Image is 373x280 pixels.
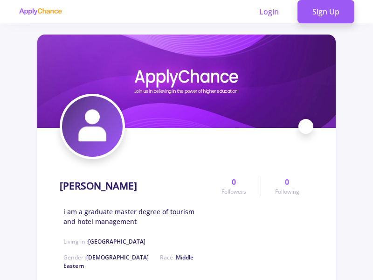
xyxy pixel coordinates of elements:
img: niloofar babaeecover image [37,35,336,128]
span: Followers [221,188,246,196]
span: 0 [285,176,289,188]
span: [GEOGRAPHIC_DATA] [88,238,145,245]
img: niloofar babaeeavatar [62,96,123,157]
span: 0 [232,176,236,188]
img: applychance logo text only [19,8,62,15]
span: Living in : [63,238,145,245]
span: Following [275,188,299,196]
span: [DEMOGRAPHIC_DATA] [86,253,149,261]
span: Race : [63,253,193,270]
a: 0Followers [207,176,260,196]
h1: [PERSON_NAME] [60,180,137,192]
span: i am a graduate master degree of tourism and hotel management [63,207,207,226]
span: Gender : [63,253,149,261]
a: 0Following [261,176,313,196]
span: Middle Eastern [63,253,193,270]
